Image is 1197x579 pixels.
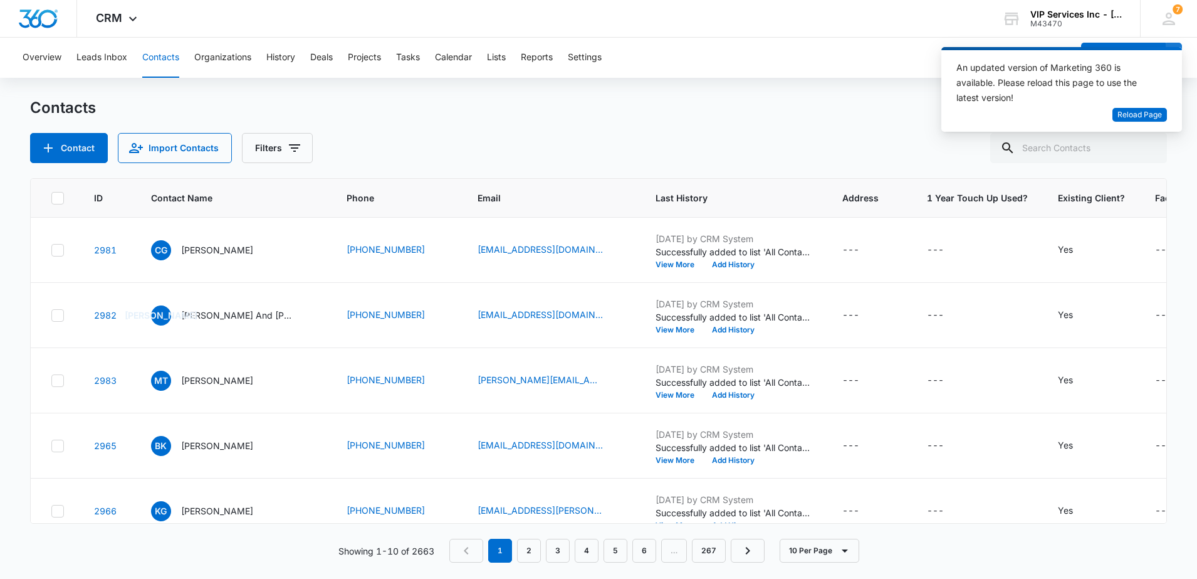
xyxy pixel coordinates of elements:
[927,504,966,519] div: 1 Year Touch Up Used? - - Select to Edit Field
[927,504,944,519] div: ---
[927,438,944,454] div: ---
[181,439,253,452] p: [PERSON_NAME]
[478,308,625,323] div: Email - jannbasilone@icloud.com - Select to Edit Field
[310,38,333,78] button: Deals
[181,243,253,257] p: [PERSON_NAME]
[142,38,179,78] button: Contacts
[927,438,966,454] div: 1 Year Touch Up Used? - - Select to Edit Field
[842,438,859,454] div: ---
[1030,19,1122,28] div: account id
[656,232,812,245] p: [DATE] by CRM System
[347,438,425,452] a: [PHONE_NUMBER]
[347,243,425,256] a: [PHONE_NUMBER]
[731,539,765,563] a: Next Page
[488,539,512,563] em: 1
[1058,504,1095,519] div: Existing Client? - Yes - Select to Edit Field
[181,374,253,387] p: [PERSON_NAME]
[94,191,103,205] span: ID
[1173,4,1183,14] span: 7
[656,428,812,441] p: [DATE] by CRM System
[842,504,882,519] div: Address - - Select to Edit Field
[1155,308,1194,323] div: Facebook Follow? - - Select to Edit Field
[575,539,598,563] a: Page 4
[1081,43,1166,73] button: Add Contact
[1155,243,1194,258] div: Facebook Follow? - - Select to Edit Field
[347,373,425,386] a: [PHONE_NUMBER]
[151,501,171,521] span: KG
[927,308,966,323] div: 1 Year Touch Up Used? - - Select to Edit Field
[1173,4,1183,14] div: notifications count
[656,311,812,324] p: Successfully added to list 'All Contacts (Facebook Journey)'.
[151,371,276,391] div: Contact Name - Molly Tolley - Select to Edit Field
[348,38,381,78] button: Projects
[927,373,966,388] div: 1 Year Touch Up Used? - - Select to Edit Field
[1155,373,1194,388] div: Facebook Follow? - - Select to Edit Field
[1058,438,1095,454] div: Existing Client? - Yes - Select to Edit Field
[96,11,122,24] span: CRM
[1058,308,1095,323] div: Existing Client? - Yes - Select to Edit Field
[1155,308,1172,323] div: ---
[266,38,295,78] button: History
[842,243,859,258] div: ---
[517,539,541,563] a: Page 2
[1155,373,1172,388] div: ---
[842,243,882,258] div: Address - - Select to Edit Field
[656,191,794,205] span: Last History
[927,308,944,323] div: ---
[632,539,656,563] a: Page 6
[1155,504,1194,519] div: Facebook Follow? - - Select to Edit Field
[1058,243,1073,256] div: Yes
[94,440,117,451] a: Navigate to contact details page for Brandon Kilgore
[1058,504,1073,517] div: Yes
[656,506,812,519] p: Successfully added to list 'All Contacts (Facebook Journey)'.
[478,504,603,517] a: [EMAIL_ADDRESS][PERSON_NAME][DOMAIN_NAME]
[703,261,763,268] button: Add History
[151,305,171,326] span: [PERSON_NAME]
[656,297,812,311] p: [DATE] by CRM System
[478,373,603,386] a: [PERSON_NAME][EMAIL_ADDRESS][DOMAIN_NAME]
[927,243,966,258] div: 1 Year Touch Up Used? - - Select to Edit Field
[347,373,447,388] div: Phone - (214) 693-5485 - Select to Edit Field
[181,309,294,322] p: [PERSON_NAME] And [PERSON_NAME]
[703,522,763,529] button: Add History
[656,522,703,529] button: View More
[347,504,425,517] a: [PHONE_NUMBER]
[656,363,812,376] p: [DATE] by CRM System
[1058,438,1073,452] div: Yes
[842,373,859,388] div: ---
[151,305,316,326] div: Contact Name - John And Ann Basilone - Select to Edit Field
[478,504,625,519] div: Email - kgosney@duffee-eitzen.com - Select to Edit Field
[76,38,127,78] button: Leads Inbox
[478,191,607,205] span: Email
[435,38,472,78] button: Calendar
[1030,9,1122,19] div: account name
[151,371,171,391] span: MT
[703,457,763,464] button: Add History
[1117,109,1162,121] span: Reload Page
[703,326,763,334] button: Add History
[604,539,627,563] a: Page 5
[927,373,944,388] div: ---
[151,240,276,260] div: Contact Name - Cindy Gensler - Select to Edit Field
[842,438,882,454] div: Address - - Select to Edit Field
[347,191,429,205] span: Phone
[692,539,726,563] a: Page 267
[151,501,276,521] div: Contact Name - Kevin Gosney - Select to Edit Field
[118,133,232,163] button: Import Contacts
[94,310,117,321] a: Navigate to contact details page for John And Ann Basilone
[347,308,425,321] a: [PHONE_NUMBER]
[656,441,812,454] p: Successfully added to list 'All Contacts (Facebook Journey)'.
[478,438,625,454] div: Email - bkilgore0@gmail.com - Select to Edit Field
[94,375,117,386] a: Navigate to contact details page for Molly Tolley
[151,436,171,456] span: BK
[347,438,447,454] div: Phone - (972) 333-9768 - Select to Edit Field
[956,60,1152,105] div: An updated version of Marketing 360 is available. Please reload this page to use the latest version!
[927,243,944,258] div: ---
[151,436,276,456] div: Contact Name - Brandon Kilgore - Select to Edit Field
[1058,191,1125,205] span: Existing Client?
[30,133,108,163] button: Add Contact
[1155,243,1172,258] div: ---
[347,308,447,323] div: Phone - (214) 368-3838 - John's office - Select to Edit Field
[94,506,117,516] a: Navigate to contact details page for Kevin Gosney
[656,245,812,258] p: Successfully added to list 'All Contacts (Facebook Journey)'.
